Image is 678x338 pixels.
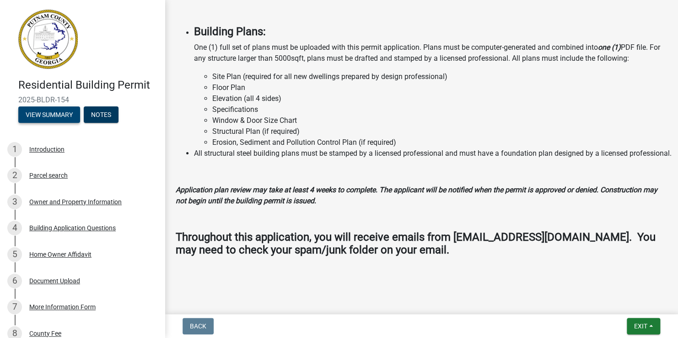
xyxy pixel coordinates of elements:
div: Document Upload [29,278,80,284]
div: 2 [7,168,22,183]
strong: Application plan review may take at least 4 weeks to complete. The applicant will be notified whe... [176,185,657,205]
div: 7 [7,300,22,314]
button: Exit [627,318,660,334]
li: Site Plan (required for all new dwellings prepared by design professional) [212,71,667,82]
div: County Fee [29,330,61,337]
button: View Summary [18,106,80,123]
div: More Information Form [29,304,96,310]
li: Specifications [212,104,667,115]
li: Elevation (all 4 sides) [212,93,667,104]
div: 3 [7,195,22,209]
button: Notes [84,106,118,123]
li: Window & Door Size Chart [212,115,667,126]
div: 5 [7,247,22,262]
div: Home Owner Affidavit [29,251,91,258]
h4: Residential Building Permit [18,79,157,92]
div: Introduction [29,146,65,153]
div: Building Application Questions [29,225,116,231]
div: 4 [7,221,22,235]
button: Back [183,318,214,334]
wm-modal-confirm: Summary [18,111,80,119]
li: Structural Plan (if required) [212,126,667,137]
li: All structural steel building plans must be stamped by a licensed professional and must have a fo... [194,148,667,159]
span: Back [190,322,206,330]
li: Floor Plan [212,82,667,93]
span: Exit [634,322,647,330]
li: Erosion, Sediment and Pollution Control Plan (if required) [212,137,667,148]
div: Parcel search [29,172,68,179]
wm-modal-confirm: Notes [84,111,118,119]
strong: one (1) [598,43,621,52]
p: One (1) full set of plans must be uploaded with this permit application. Plans must be computer-g... [194,42,667,64]
strong: Throughout this application, you will receive emails from [EMAIL_ADDRESS][DOMAIN_NAME]. You may n... [176,231,656,257]
span: 2025-BLDR-154 [18,95,146,104]
img: Putnam County, Georgia [18,10,78,69]
div: Owner and Property Information [29,199,122,205]
strong: Building Plans: [194,25,266,38]
div: 1 [7,142,22,157]
div: 6 [7,274,22,288]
